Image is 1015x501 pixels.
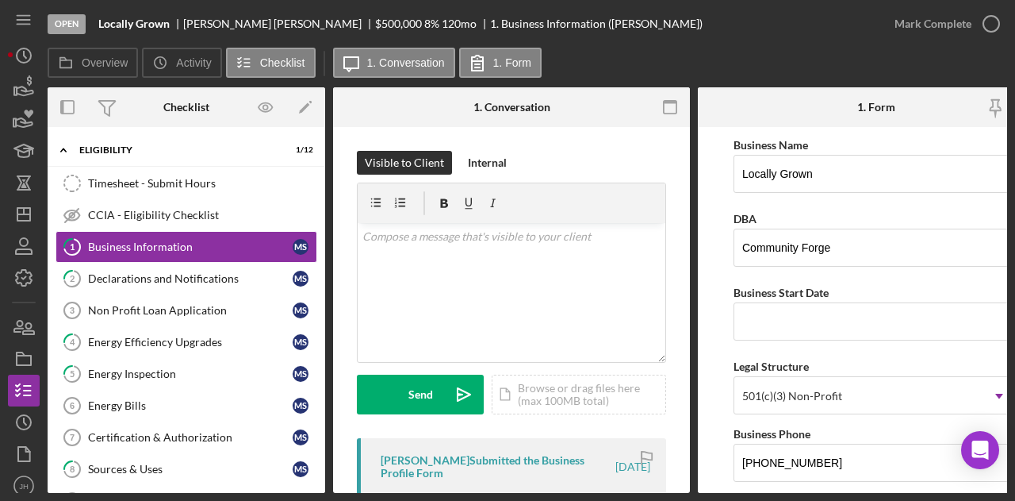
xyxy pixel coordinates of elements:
[490,17,703,30] div: 1. Business Information ([PERSON_NAME])
[88,304,293,317] div: Non Profit Loan Application
[70,241,75,252] tspan: 1
[88,463,293,476] div: Sources & Uses
[293,430,308,445] div: M S
[176,56,211,69] label: Activity
[367,56,445,69] label: 1. Conversation
[88,431,293,444] div: Certification & Authorization
[70,401,75,410] tspan: 6
[70,306,75,315] tspan: 3
[56,326,317,358] a: 4Energy Efficiency UpgradesMS
[468,151,507,175] div: Internal
[56,199,317,231] a: CCIA - Eligibility Checklist
[82,56,128,69] label: Overview
[460,151,515,175] button: Internal
[365,151,444,175] div: Visible to Client
[879,8,1007,40] button: Mark Complete
[293,239,308,255] div: M S
[70,433,75,442] tspan: 7
[226,48,316,78] button: Checklist
[88,209,316,222] div: CCIA - Eligibility Checklist
[408,375,433,414] div: Send
[88,399,293,412] div: Energy Bills
[381,454,613,480] div: [PERSON_NAME] Submitted the Business Profile Form
[70,273,75,283] tspan: 2
[260,56,305,69] label: Checklist
[70,464,75,474] tspan: 8
[493,56,531,69] label: 1. Form
[70,368,75,379] tspan: 5
[742,390,842,403] div: 501(c)(3) Non-Profit
[142,48,221,78] button: Activity
[459,48,542,78] button: 1. Form
[961,431,999,469] div: Open Intercom Messenger
[857,101,895,114] div: 1. Form
[79,145,274,155] div: ELIGIBILITY
[357,151,452,175] button: Visible to Client
[733,427,810,441] label: Business Phone
[56,263,317,295] a: 2Declarations and NotificationsMS
[293,461,308,477] div: M S
[56,168,317,199] a: Timesheet - Submit Hours
[56,358,317,390] a: 5Energy InspectionMS
[88,368,293,380] div: Energy Inspection
[333,48,455,78] button: 1. Conversation
[56,453,317,485] a: 8Sources & UsesMS
[424,17,439,30] div: 8 %
[88,336,293,349] div: Energy Efficiency Upgrades
[293,366,308,382] div: M S
[56,295,317,326] a: 3Non Profit Loan ApplicationMS
[733,286,829,299] label: Business Start Date
[894,8,971,40] div: Mark Complete
[442,17,477,30] div: 120 mo
[98,17,170,30] b: Locally Grown
[56,231,317,263] a: 1Business InformationMS
[733,138,808,152] label: Business Name
[293,398,308,414] div: M S
[293,271,308,287] div: M S
[88,241,293,253] div: Business Information
[293,303,308,318] div: M S
[285,145,313,155] div: 1 / 12
[88,177,316,190] div: Timesheet - Submit Hours
[56,390,317,422] a: 6Energy BillsMS
[183,17,375,30] div: [PERSON_NAME] [PERSON_NAME]
[56,422,317,453] a: 7Certification & AuthorizationMS
[733,212,756,225] label: DBA
[48,48,138,78] button: Overview
[293,334,308,350] div: M S
[473,101,550,114] div: 1. Conversation
[88,272,293,285] div: Declarations and Notifications
[375,17,422,30] span: $500,000
[615,461,650,473] time: 2025-08-18 17:27
[19,482,29,491] text: JH
[48,14,86,34] div: Open
[70,337,75,347] tspan: 4
[357,375,484,414] button: Send
[163,101,209,114] div: Checklist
